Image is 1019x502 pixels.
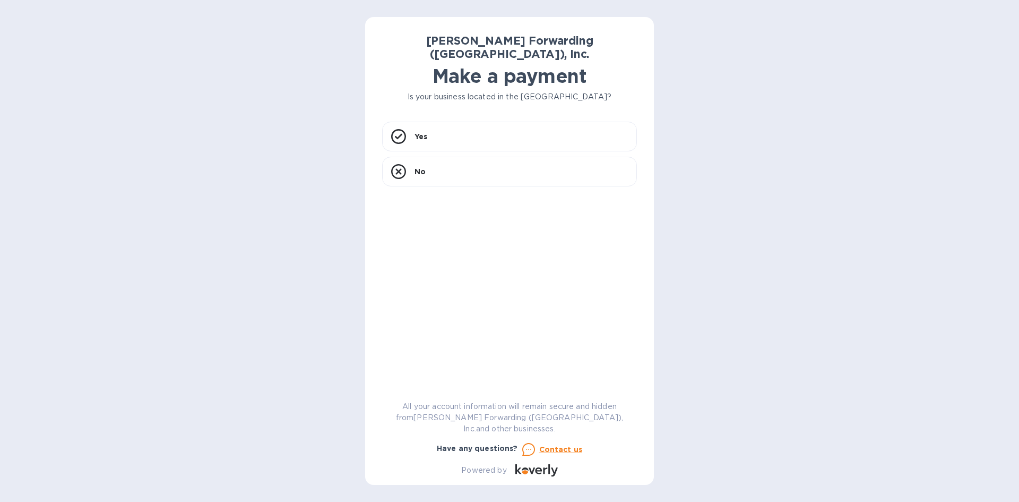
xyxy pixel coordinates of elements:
p: All your account information will remain secure and hidden from [PERSON_NAME] Forwarding ([GEOGRA... [382,401,637,435]
u: Contact us [539,445,583,454]
p: Is your business located in the [GEOGRAPHIC_DATA]? [382,91,637,103]
p: Powered by [461,465,506,476]
b: [PERSON_NAME] Forwarding ([GEOGRAPHIC_DATA]), Inc. [426,34,593,61]
p: Yes [414,131,427,142]
b: Have any questions? [437,444,518,453]
h1: Make a payment [382,65,637,87]
p: No [414,166,426,177]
